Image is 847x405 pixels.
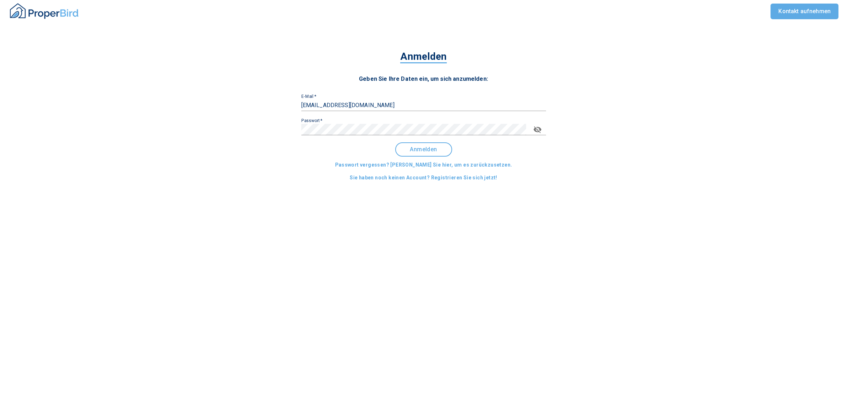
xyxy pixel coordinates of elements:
[9,0,80,23] button: ProperBird Logo and Home Button
[301,119,323,123] label: Passwort
[771,4,838,19] a: Kontakt aufnehmen
[9,2,80,20] img: ProperBird Logo and Home Button
[332,158,515,172] button: Passwort vergessen? [PERSON_NAME] Sie hier, um es zurückzusetzen.
[301,100,546,111] input: johndoe@example.com
[400,51,446,63] span: Anmelden
[347,171,500,184] button: Sie haben noch keinen Account? Registrieren Sie sich jetzt!
[529,121,546,138] button: toggle password visibility
[402,146,446,153] span: Anmelden
[359,75,488,82] span: Geben Sie Ihre Daten ein, um sich anzumelden:
[301,94,316,99] label: E-Mail
[350,173,497,182] span: Sie haben noch keinen Account? Registrieren Sie sich jetzt!
[335,161,512,169] span: Passwort vergessen? [PERSON_NAME] Sie hier, um es zurückzusetzen.
[395,142,452,157] button: Anmelden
